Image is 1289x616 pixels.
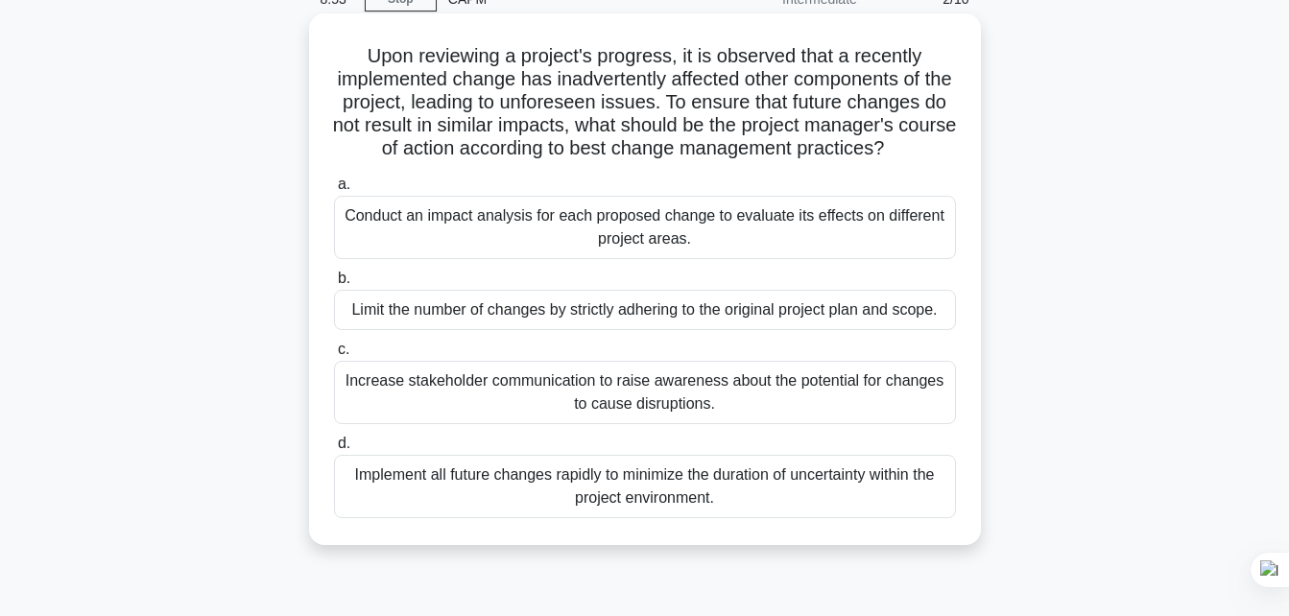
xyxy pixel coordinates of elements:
div: Limit the number of changes by strictly adhering to the original project plan and scope. [334,290,956,330]
h5: Upon reviewing a project's progress, it is observed that a recently implemented change has inadve... [332,44,958,161]
span: d. [338,435,350,451]
div: Increase stakeholder communication to raise awareness about the potential for changes to cause di... [334,361,956,424]
span: a. [338,176,350,192]
div: Conduct an impact analysis for each proposed change to evaluate its effects on different project ... [334,196,956,259]
span: b. [338,270,350,286]
div: Implement all future changes rapidly to minimize the duration of uncertainty within the project e... [334,455,956,518]
span: c. [338,341,349,357]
